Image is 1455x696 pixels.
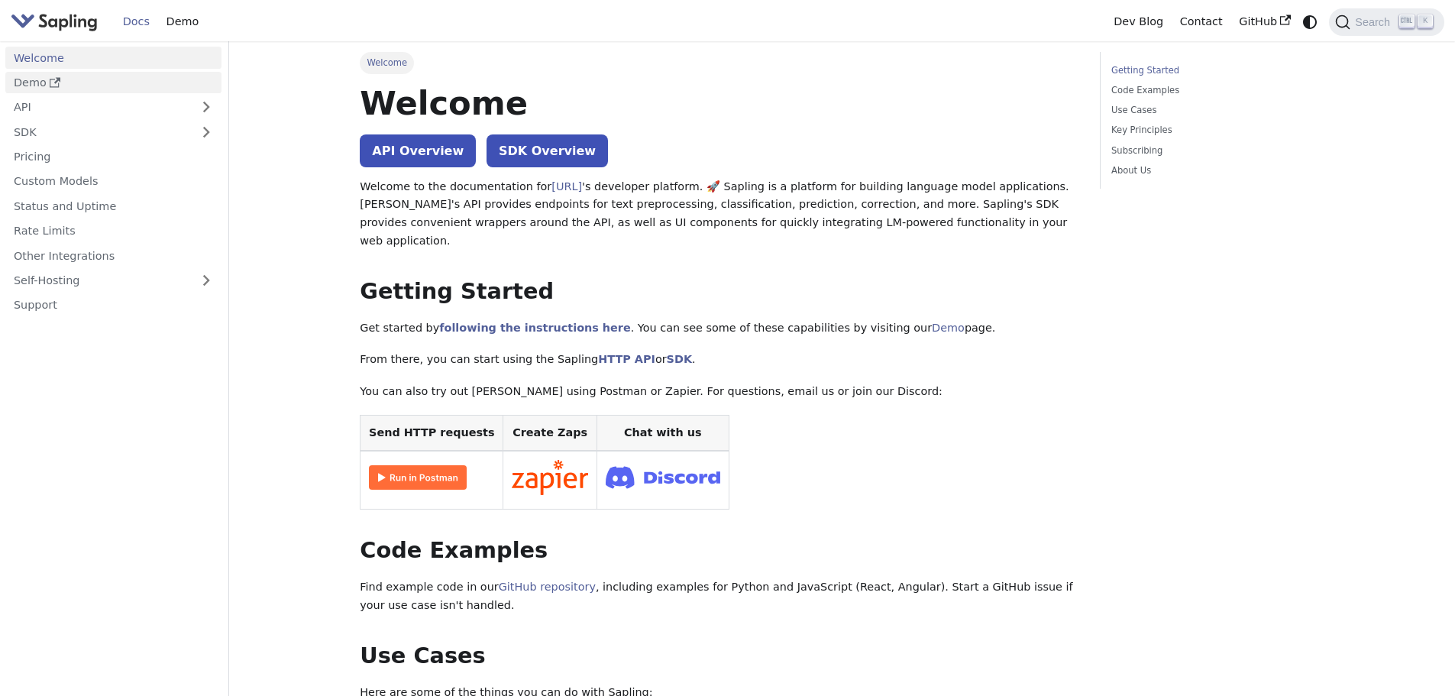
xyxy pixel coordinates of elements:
a: Sapling.ai [11,11,103,33]
p: You can also try out [PERSON_NAME] using Postman or Zapier. For questions, email us or join our D... [360,383,1078,401]
button: Expand sidebar category 'SDK' [191,121,221,143]
a: following the instructions here [439,322,630,334]
a: GitHub [1230,10,1298,34]
a: Demo [5,72,221,94]
a: Custom Models [5,170,221,193]
a: Welcome [5,47,221,69]
a: API Overview [360,134,476,167]
a: About Us [1111,163,1318,178]
a: Contact [1172,10,1231,34]
h2: Getting Started [360,278,1078,306]
th: Send HTTP requests [361,415,503,451]
a: Dev Blog [1105,10,1171,34]
a: SDK [5,121,191,143]
a: Self-Hosting [5,270,221,292]
p: Welcome to the documentation for 's developer platform. 🚀 Sapling is a platform for building lang... [360,178,1078,251]
kbd: K [1418,15,1433,28]
h2: Use Cases [360,643,1078,670]
a: Pricing [5,146,221,168]
img: Join Discord [606,461,720,493]
a: Status and Uptime [5,195,221,217]
a: [URL] [551,180,582,193]
span: Search [1350,16,1399,28]
th: Create Zaps [503,415,597,451]
a: Docs [115,10,158,34]
a: API [5,96,191,118]
a: HTTP API [598,353,655,365]
a: SDK [667,353,692,365]
nav: Breadcrumbs [360,52,1078,73]
a: SDK Overview [487,134,608,167]
button: Switch between dark and light mode (currently system mode) [1299,11,1321,33]
p: Get started by . You can see some of these capabilities by visiting our page. [360,319,1078,338]
a: Rate Limits [5,220,221,242]
th: Chat with us [597,415,729,451]
img: Sapling.ai [11,11,98,33]
a: Getting Started [1111,63,1318,78]
button: Search (Ctrl+K) [1329,8,1444,36]
a: Other Integrations [5,244,221,267]
a: Demo [932,322,965,334]
a: Demo [158,10,207,34]
a: GitHub repository [499,581,596,593]
a: Support [5,294,221,316]
img: Connect in Zapier [512,460,588,495]
h2: Code Examples [360,537,1078,565]
a: Subscribing [1111,144,1318,158]
p: From there, you can start using the Sapling or . [360,351,1078,369]
h1: Welcome [360,83,1078,124]
a: Code Examples [1111,83,1318,98]
p: Find example code in our , including examples for Python and JavaScript (React, Angular). Start a... [360,578,1078,615]
button: Expand sidebar category 'API' [191,96,221,118]
span: Welcome [360,52,414,73]
a: Use Cases [1111,103,1318,118]
img: Run in Postman [369,465,467,490]
a: Key Principles [1111,123,1318,138]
